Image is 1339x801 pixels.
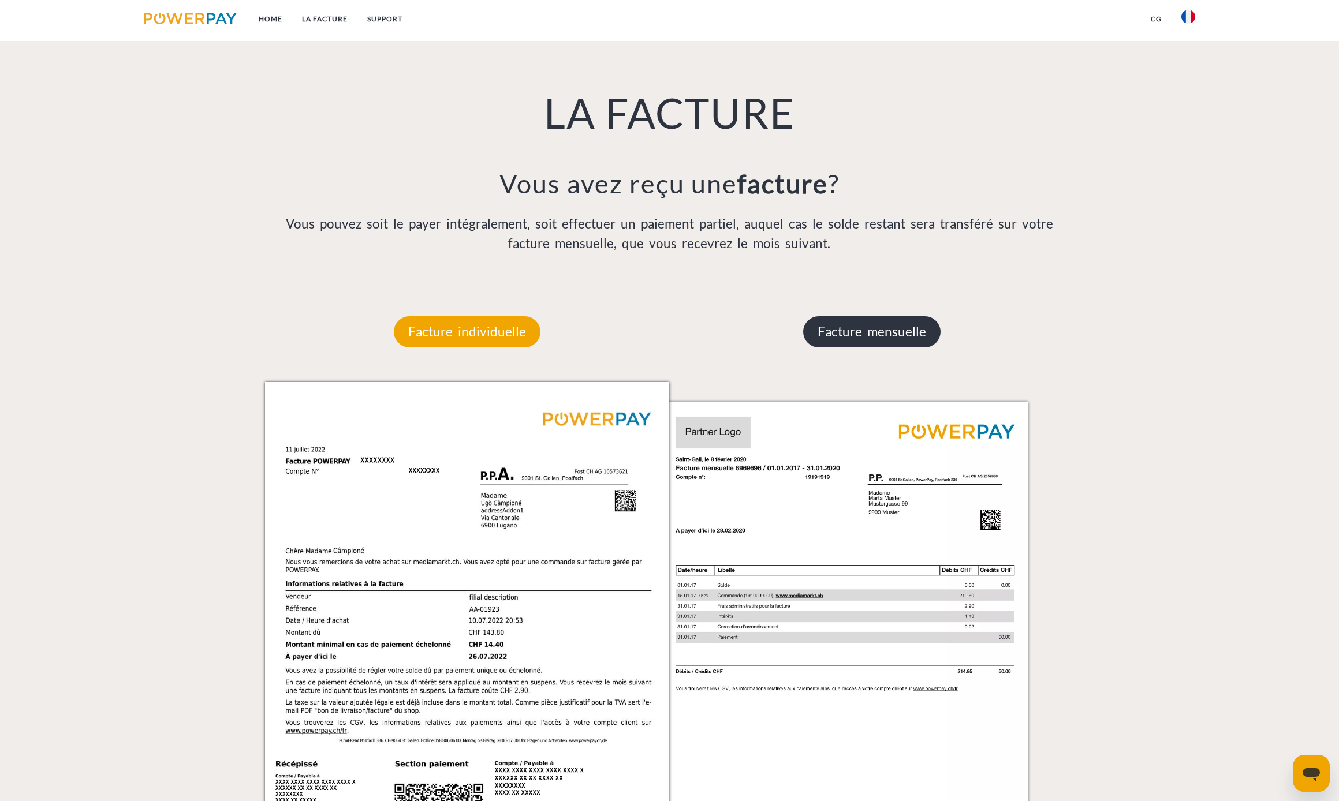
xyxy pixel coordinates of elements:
a: LA FACTURE [292,9,357,29]
iframe: Bouton de lancement de la fenêtre de messagerie [1293,755,1330,792]
p: Facture individuelle [394,316,540,347]
a: CG [1141,9,1172,29]
b: facture [737,168,828,199]
p: Facture mensuelle [803,316,941,347]
img: logo-powerpay.svg [144,13,237,24]
a: Home [249,9,292,29]
img: fr [1181,10,1195,24]
p: Vous pouvez soit le payer intégralement, soit effectuer un paiement partiel, auquel cas le solde ... [265,214,1075,253]
h3: Vous avez reçu une ? [265,167,1075,200]
h1: LA FACTURE [265,87,1075,139]
a: Support [357,9,412,29]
